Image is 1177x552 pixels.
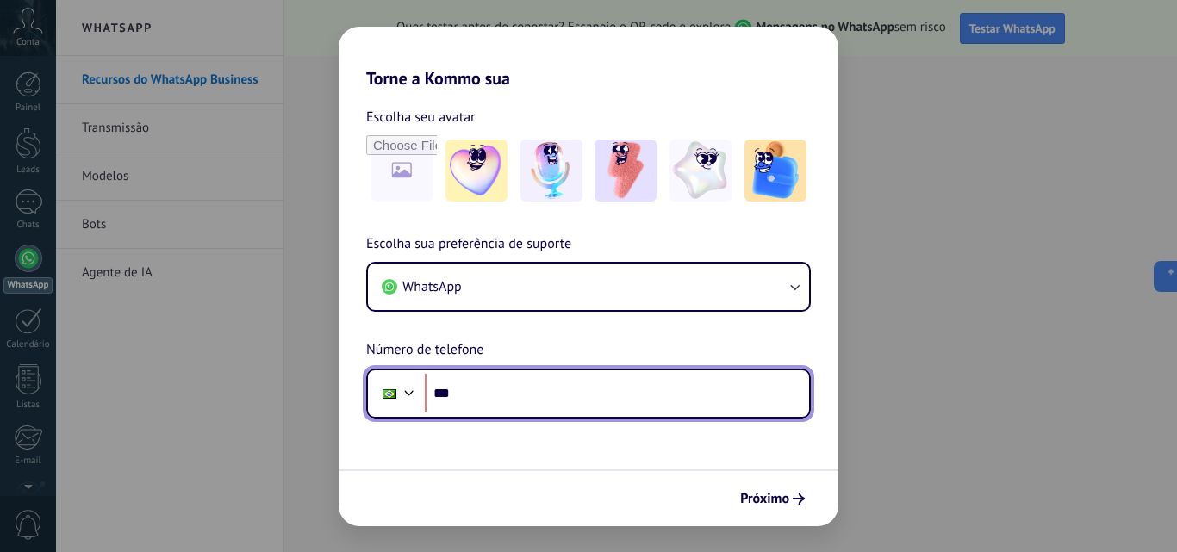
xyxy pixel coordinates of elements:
[669,140,732,202] img: -4.jpeg
[732,484,813,513] button: Próximo
[366,233,571,256] span: Escolha sua preferência de suporte
[740,493,789,505] span: Próximo
[520,140,582,202] img: -2.jpeg
[339,27,838,89] h2: Torne a Kommo sua
[368,264,809,310] button: WhatsApp
[373,375,406,412] div: Brazil: + 55
[744,140,806,202] img: -5.jpeg
[402,278,462,295] span: WhatsApp
[595,140,657,202] img: -3.jpeg
[445,140,508,202] img: -1.jpeg
[366,339,483,362] span: Número de telefone
[366,106,476,128] span: Escolha seu avatar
